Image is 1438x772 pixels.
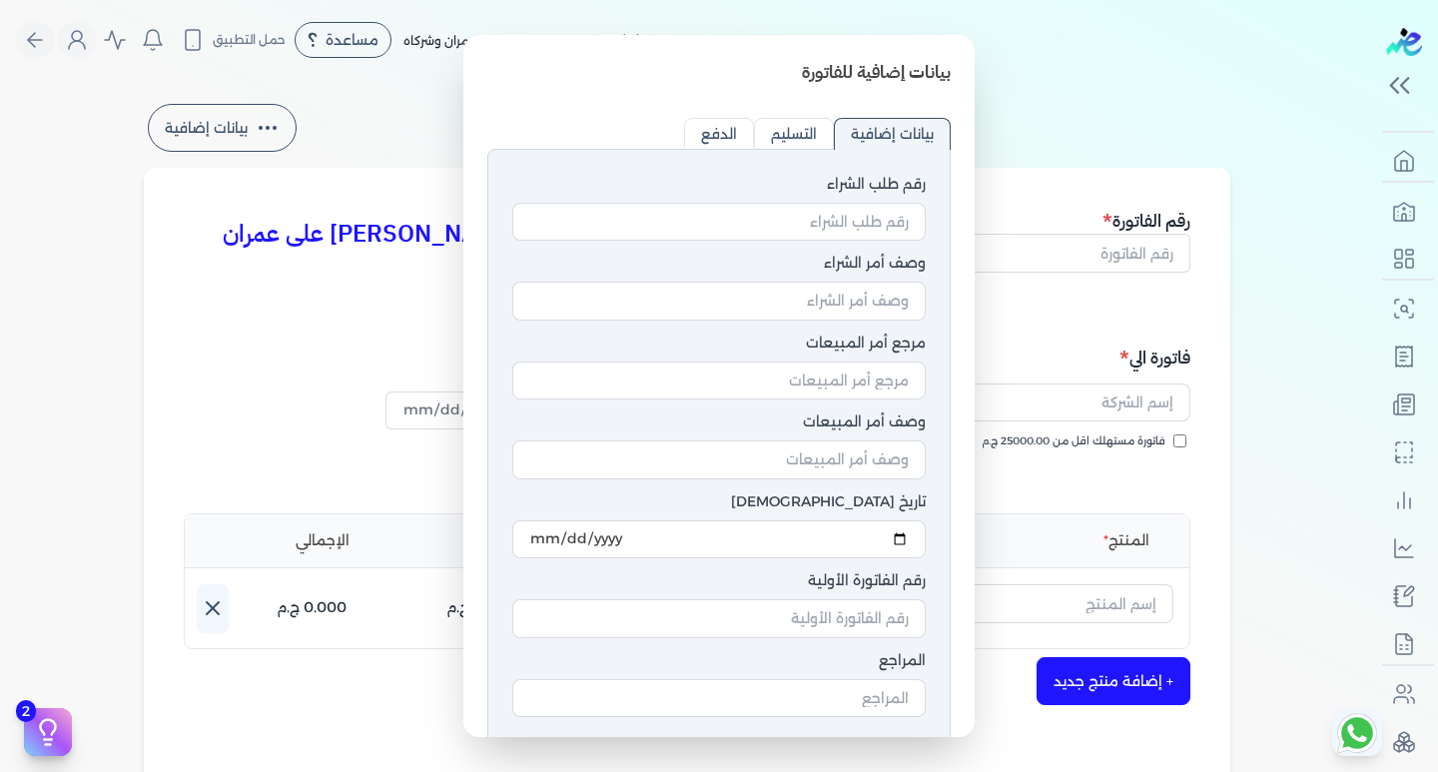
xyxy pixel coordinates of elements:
input: بيانات إضافية [834,118,951,150]
label: المراجع [512,650,926,671]
input: مرجع أمر المبيعات [512,362,926,399]
input: رقم الفاتورة الأولية [512,599,926,637]
h3: بيانات إضافية للفاتورة [487,59,951,85]
input: الدفع [684,118,754,150]
input: وصف أمر الشراء [512,282,926,320]
label: رقم الفاتورة الأولية [512,570,926,591]
label: وصف أمر الشراء [512,253,926,274]
input: التسليم [754,118,834,150]
input: المراجع [512,679,926,717]
input: رقم طلب الشراء [512,203,926,241]
label: وصف أمر المبيعات [512,411,926,432]
label: مرجع أمر المبيعات [512,333,926,354]
label: تاريخ [DEMOGRAPHIC_DATA] [512,491,926,512]
input: وصف أمر المبيعات [512,440,926,478]
label: رقم طلب الشراء [512,174,926,195]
